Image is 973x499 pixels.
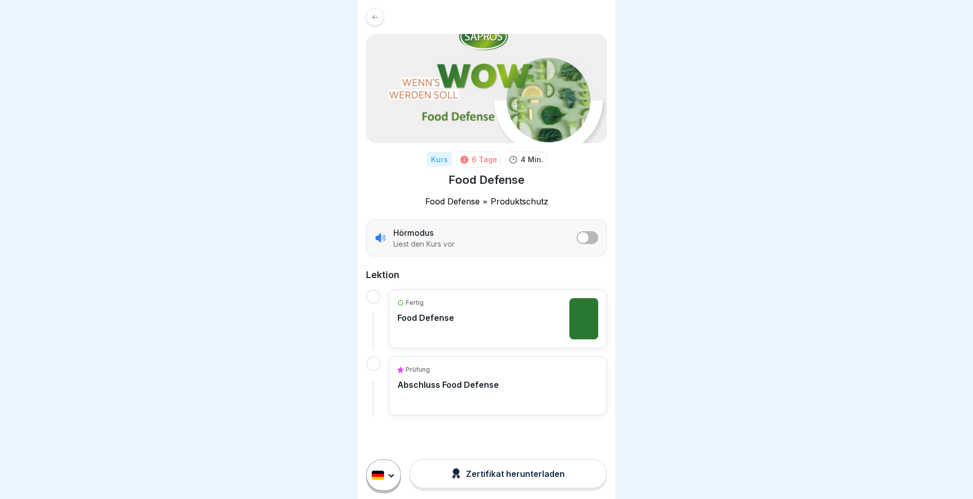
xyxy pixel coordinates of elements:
h2: Lektion [366,269,607,281]
button: Zertifikat herunterladen [409,459,607,488]
div: Kurs [427,152,452,167]
p: Liest den Kurs vor [393,239,455,249]
img: de.svg [372,471,384,480]
p: Abschluss Food Defense [397,380,499,390]
img: i56hrusqlxh7wfploiwmgbsd.png [569,298,598,339]
p: Prüfung [406,365,430,374]
button: listener mode [577,231,598,244]
a: PrüfungAbschluss Food Defense [397,365,598,406]
p: Food Defense [397,313,454,323]
p: 4 Min. [520,154,543,165]
div: 6 Tage [472,154,497,165]
div: Zertifikat herunterladen [451,468,565,479]
h1: Food Defense [448,173,525,187]
p: Hörmodus [393,227,433,238]
p: Food Defense = Produktschutz [366,196,607,207]
p: Fertig [406,298,424,307]
a: FertigFood Defense [397,298,598,339]
img: b09us41hredzt9sfzsl3gafq.png [366,34,607,143]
